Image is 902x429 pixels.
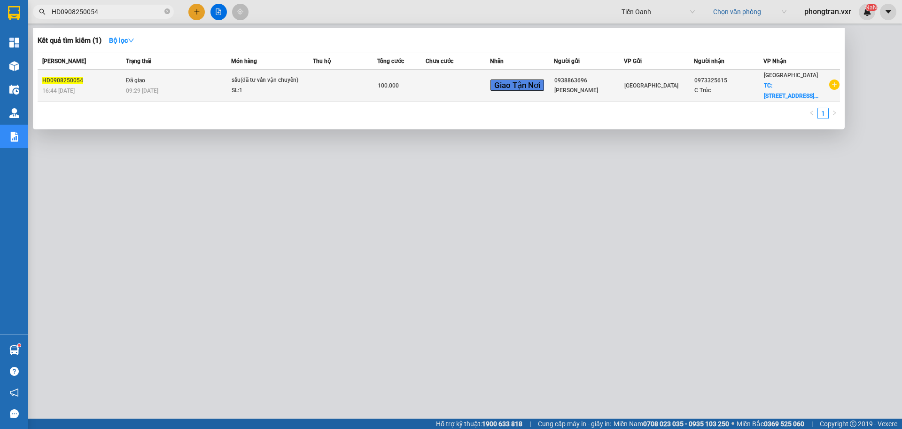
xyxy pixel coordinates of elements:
span: Nhãn [490,58,504,64]
span: right [832,110,837,116]
li: 1 [817,108,829,119]
span: Giao Tận Nơi [490,79,544,91]
span: left [809,110,815,116]
span: [GEOGRAPHIC_DATA] [624,82,678,89]
input: Tìm tên, số ĐT hoặc mã đơn [52,7,163,17]
div: 0973325615 [694,76,763,86]
span: 09:29 [DATE] [126,87,158,94]
div: [PERSON_NAME] [554,86,623,95]
span: 16:44 [DATE] [42,87,75,94]
img: warehouse-icon [9,85,19,95]
span: [GEOGRAPHIC_DATA] [764,72,818,79]
li: Previous Page [806,108,817,119]
span: Người gửi [554,58,580,64]
span: down [128,37,134,44]
img: solution-icon [9,132,19,142]
div: 0938863696 [554,76,623,86]
img: dashboard-icon [9,38,19,48]
span: HD0908250054 [42,77,83,84]
button: right [829,108,840,119]
div: C Trúc [694,86,763,95]
span: Thu hộ [313,58,331,64]
img: warehouse-icon [9,61,19,71]
li: Next Page [829,108,840,119]
span: notification [10,388,19,397]
img: warehouse-icon [9,108,19,118]
span: TC: [STREET_ADDRESS]... [764,82,818,99]
span: plus-circle [829,79,840,90]
a: 1 [818,108,828,119]
span: Tổng cước [377,58,404,64]
span: Người nhận [694,58,724,64]
span: Trạng thái [126,58,151,64]
strong: Bộ lọc [109,37,134,44]
span: message [10,409,19,418]
span: VP Gửi [624,58,642,64]
span: close-circle [164,8,170,14]
button: Bộ lọcdown [101,33,142,48]
span: Đã giao [126,77,145,84]
sup: 1 [18,344,21,347]
button: left [806,108,817,119]
img: logo-vxr [8,6,20,20]
span: search [39,8,46,15]
h3: Kết quả tìm kiếm ( 1 ) [38,36,101,46]
div: sầu(đã tư vấn vận chuyển) [232,75,302,86]
span: close-circle [164,8,170,16]
img: warehouse-icon [9,345,19,355]
span: Chưa cước [426,58,453,64]
span: Món hàng [231,58,257,64]
span: VP Nhận [763,58,786,64]
span: question-circle [10,367,19,376]
span: 100.000 [378,82,399,89]
div: SL: 1 [232,86,302,96]
span: [PERSON_NAME] [42,58,86,64]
